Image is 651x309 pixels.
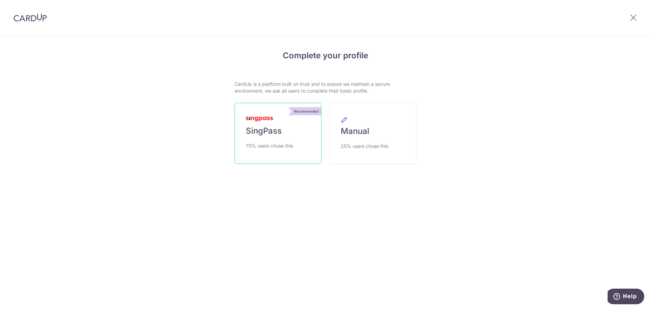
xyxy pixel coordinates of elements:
[235,81,416,94] p: CardUp is a platform built on trust and to ensure we maintain a secure environment, we ask all us...
[235,103,321,164] a: Recommended SingPass 75% users chose this
[341,142,388,150] span: 25% users chose this
[291,107,321,115] div: Recommended
[246,117,273,121] img: MyInfoLogo
[246,142,293,150] span: 75% users chose this
[608,289,644,306] iframe: Opens a widget where you can find more information
[235,50,416,62] h4: Complete your profile
[14,14,47,22] img: CardUp
[15,5,29,11] span: Help
[341,126,369,137] span: Manual
[246,125,282,136] span: SingPass
[330,102,416,164] a: Manual 25% users chose this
